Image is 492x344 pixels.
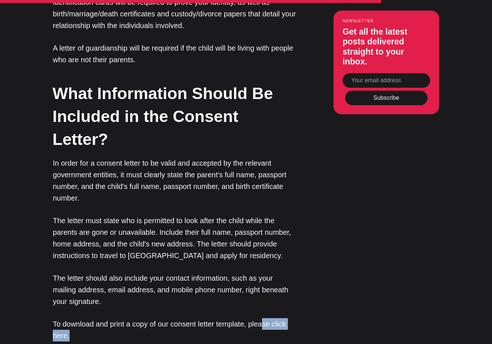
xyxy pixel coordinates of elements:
[124,31,148,38] span: Ikamet
[343,27,430,67] h3: Get all the latest posts delivered straight to your inbox.
[111,50,159,66] button: Sign up now
[53,318,297,341] p: To download and print a copy of our consent letter template, please click here.
[343,73,430,88] input: Your email address
[345,90,427,105] button: Subscribe
[152,70,172,78] button: Sign in
[53,157,297,204] p: In order for a consent letter to be valid and accepted by the relevant government entities, it mu...
[52,82,297,151] h2: What Information Should Be Included in the Consent Letter?
[81,15,189,28] h1: Start the conversation
[53,215,297,261] p: The letter must state who is permitted to look after the child while the parents are gone or unav...
[97,70,151,78] span: Already a member?
[53,272,297,307] p: The letter should also include your contact information, such as your mailing address, email addr...
[343,18,430,23] small: Newsletter
[12,31,258,40] p: Become a member of to start commenting.
[53,42,297,66] p: A letter of guardianship will be required if the child will be living with people who are not the...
